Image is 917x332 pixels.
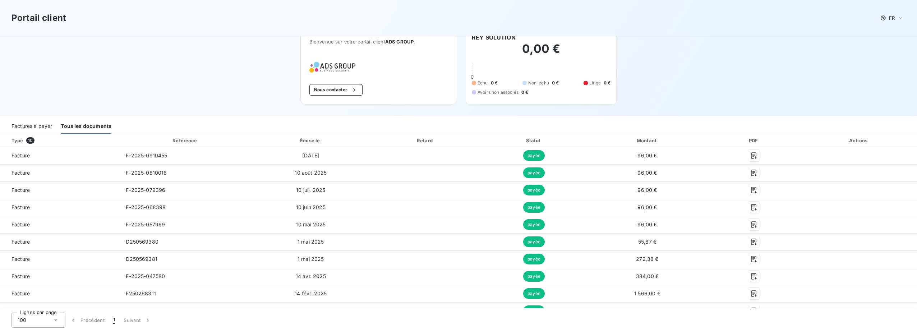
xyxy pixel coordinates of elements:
[109,313,119,328] button: 1
[523,219,545,230] span: payée
[637,152,657,158] span: 96,00 €
[523,305,545,316] span: payée
[523,167,545,178] span: payée
[296,221,326,227] span: 10 mai 2025
[18,317,26,324] span: 100
[126,273,165,279] span: F-2025-047580
[638,239,656,245] span: 55,87 €
[521,89,528,96] span: 0 €
[491,80,498,86] span: 0 €
[528,80,549,86] span: Non-échu
[6,290,114,297] span: Facture
[633,308,661,314] span: 3 639,60 €
[6,152,114,159] span: Facture
[61,119,111,134] div: Tous les documents
[126,170,167,176] span: F-2025-0810016
[372,137,479,144] div: Retard
[126,187,165,193] span: F-2025-079396
[636,256,658,262] span: 272,38 €
[309,62,355,73] img: Company logo
[126,152,167,158] span: F-2025-0910455
[126,239,158,245] span: D250569380
[309,84,363,96] button: Nous contacter
[295,170,327,176] span: 10 août 2025
[523,288,545,299] span: payée
[7,137,119,144] div: Type
[6,221,114,228] span: Facture
[802,137,916,144] div: Actions
[471,74,474,80] span: 0
[26,137,34,144] span: 10
[589,80,601,86] span: Litige
[126,204,166,210] span: F-2025-068398
[298,256,324,262] span: 1 mai 2025
[296,273,326,279] span: 14 avr. 2025
[523,271,545,282] span: payée
[252,137,369,144] div: Émise le
[637,187,657,193] span: 96,00 €
[6,204,114,211] span: Facture
[552,80,559,86] span: 0 €
[126,256,157,262] span: D250569381
[113,317,115,324] span: 1
[172,138,197,143] div: Référence
[6,273,114,280] span: Facture
[637,221,657,227] span: 96,00 €
[295,308,327,314] span: 14 févr. 2025
[385,39,414,45] span: ADS GROUP
[523,202,545,213] span: payée
[478,80,488,86] span: Échu
[709,137,800,144] div: PDF
[126,308,157,314] span: F250268313
[634,290,660,296] span: 1 566,00 €
[65,313,109,328] button: Précédent
[11,119,52,134] div: Factures à payer
[482,137,586,144] div: Statut
[6,307,114,314] span: Facture
[523,185,545,195] span: payée
[889,15,895,21] span: FR
[472,33,516,42] h6: REY SOLUTION
[126,290,156,296] span: F250268311
[296,187,325,193] span: 10 juil. 2025
[523,150,545,161] span: payée
[636,273,659,279] span: 384,00 €
[523,236,545,247] span: payée
[6,255,114,263] span: Facture
[604,80,610,86] span: 0 €
[119,313,156,328] button: Suivant
[6,238,114,245] span: Facture
[6,186,114,194] span: Facture
[472,42,610,63] h2: 0,00 €
[637,170,657,176] span: 96,00 €
[589,137,705,144] div: Montant
[298,239,324,245] span: 1 mai 2025
[126,221,165,227] span: F-2025-057969
[6,169,114,176] span: Facture
[478,89,519,96] span: Avoirs non associés
[302,152,319,158] span: [DATE]
[309,39,448,45] span: Bienvenue sur votre portail client .
[295,290,327,296] span: 14 févr. 2025
[296,204,326,210] span: 10 juin 2025
[11,11,66,24] h3: Portail client
[637,204,657,210] span: 96,00 €
[523,254,545,264] span: payée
